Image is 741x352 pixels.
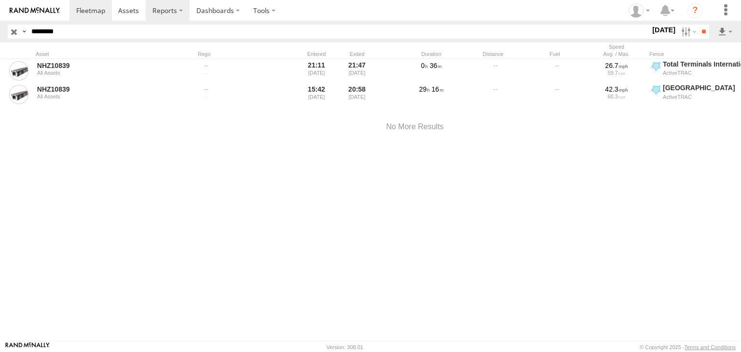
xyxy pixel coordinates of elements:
[421,62,428,69] span: 0
[589,70,644,76] div: 59.7
[677,25,698,39] label: Search Filter Options
[37,70,169,76] div: All Assets
[717,25,733,39] label: Export results as...
[640,344,736,350] div: © Copyright 2025 -
[419,85,430,93] span: 29
[339,83,375,106] div: 20:58 [DATE]
[650,25,677,35] label: [DATE]
[687,3,703,18] i: ?
[5,342,50,352] a: Visit our Website
[589,85,644,94] div: 42.3
[430,62,442,69] span: 36
[464,51,522,57] div: Distance
[37,61,169,70] a: NHZ10839
[37,85,169,94] a: NHZ10839
[198,51,294,57] div: Rego
[298,60,335,82] div: 21:11 [DATE]
[339,51,375,57] div: Exited
[402,51,460,57] div: Duration
[20,25,28,39] label: Search Query
[37,94,169,99] div: All Assets
[432,85,444,93] span: 16
[298,51,335,57] div: Entered
[625,3,653,18] div: Zulema McIntosch
[589,94,644,99] div: 60.3
[298,83,335,106] div: 15:42 [DATE]
[685,344,736,350] a: Terms and Conditions
[327,344,363,350] div: Version: 308.01
[339,60,375,82] div: 21:47 [DATE]
[36,51,171,57] div: Asset
[526,51,584,57] div: Fuel
[10,7,60,14] img: rand-logo.svg
[589,61,644,70] div: 26.7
